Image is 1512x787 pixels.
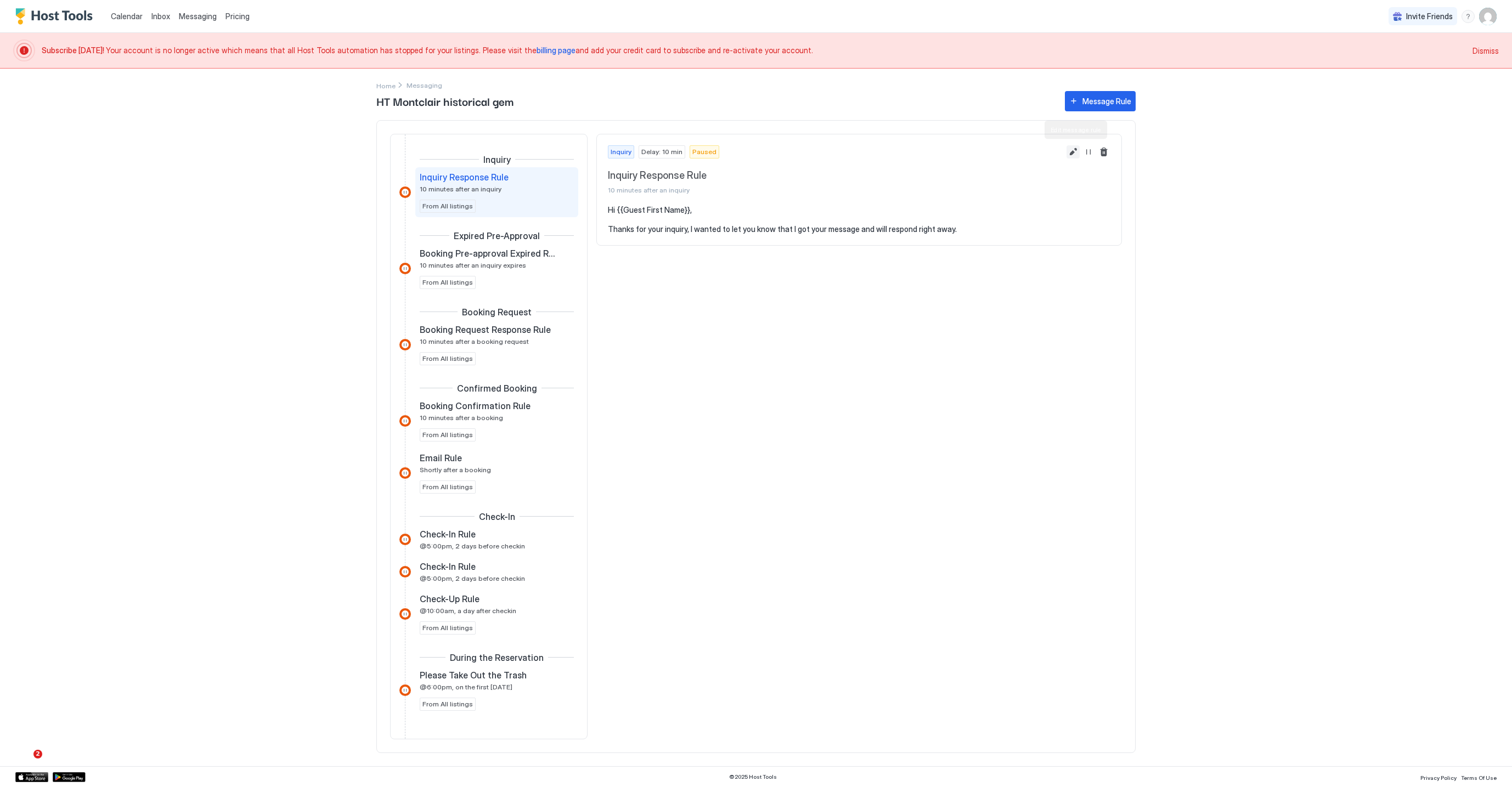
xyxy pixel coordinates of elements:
[608,186,1062,194] span: 10 minutes after an inquiry
[422,201,473,211] span: From All listings
[420,261,526,269] span: 10 minutes after an inquiry expires
[420,466,491,474] span: Shortly after a booking
[376,80,396,91] a: Home
[1420,774,1457,781] span: Privacy Policy
[450,652,544,663] span: During the Reservation
[1461,774,1497,781] span: Terms Of Use
[420,414,503,422] span: 10 minutes after a booking
[420,337,529,346] span: 10 minutes after a booking request
[151,12,170,21] span: Inbox
[420,593,479,604] span: Check-Up Rule
[692,147,716,157] span: Paused
[111,12,143,21] span: Calendar
[1065,91,1136,111] button: Message Rule
[457,383,537,394] span: Confirmed Booking
[1082,95,1131,107] div: Message Rule
[1406,12,1453,21] span: Invite Friends
[537,46,576,55] a: billing page
[376,82,396,90] span: Home
[475,728,519,739] span: Check-Out
[420,607,516,615] span: @10:00am, a day after checkin
[1472,45,1499,56] div: Dismiss
[422,482,473,492] span: From All listings
[420,561,476,572] span: Check-In Rule
[420,670,527,681] span: Please Take Out the Trash
[422,699,473,709] span: From All listings
[420,324,551,335] span: Booking Request Response Rule
[729,773,777,780] span: © 2025 Host Tools
[1050,127,1101,134] span: Edit message rule
[407,81,442,89] span: Breadcrumb
[420,248,556,259] span: Booking Pre-approval Expired Rule
[42,46,106,55] span: Subscribe [DATE]!
[1462,10,1475,23] div: menu
[179,10,217,22] a: Messaging
[608,205,1110,234] pre: Hi {{Guest First Name}}, Thanks for your inquiry, I wanted to let you know that I got your messag...
[1461,771,1497,783] a: Terms Of Use
[111,10,143,22] a: Calendar
[1479,8,1497,25] div: User profile
[611,147,631,157] span: Inquiry
[422,430,473,440] span: From All listings
[462,307,532,318] span: Booking Request
[420,185,501,193] span: 10 minutes after an inquiry
[1097,145,1110,158] button: Delete message rule
[1067,145,1080,158] button: Edit message rule
[225,12,250,21] span: Pricing
[641,147,682,157] span: Delay: 10 min
[420,574,525,582] span: @5:00pm, 2 days before checkin
[420,400,531,411] span: Booking Confirmation Rule
[420,172,509,183] span: Inquiry Response Rule
[422,623,473,633] span: From All listings
[42,46,1466,55] span: Your account is no longer active which means that all Host Tools automation has stopped for your ...
[454,230,540,241] span: Expired Pre-Approval
[422,354,473,364] span: From All listings
[15,772,48,782] a: App Store
[420,529,476,540] span: Check-In Rule
[420,452,462,463] span: Email Rule
[608,169,1062,182] span: Inquiry Response Rule
[1082,145,1095,158] button: Resume Message Rule
[33,750,42,758] span: 2
[420,542,525,550] span: @5:00pm, 2 days before checkin
[11,750,37,776] iframe: Intercom live chat
[483,154,511,165] span: Inquiry
[53,772,86,782] a: Google Play Store
[479,511,515,522] span: Check-In
[151,10,170,22] a: Inbox
[376,80,396,91] div: Breadcrumb
[179,12,217,21] span: Messaging
[420,683,512,691] span: @6:00pm, on the first [DATE]
[15,8,98,25] a: Host Tools Logo
[1420,771,1457,783] a: Privacy Policy
[376,93,1054,109] span: HT Montclair historical gem
[422,278,473,287] span: From All listings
